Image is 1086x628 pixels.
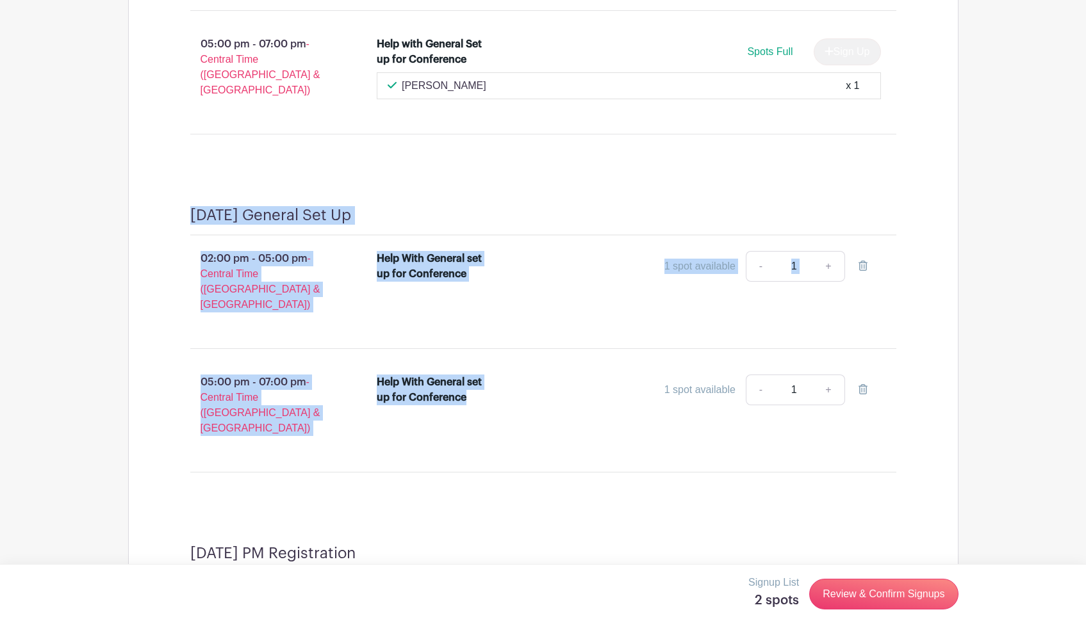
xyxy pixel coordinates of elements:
[201,38,320,95] span: - Central Time ([GEOGRAPHIC_DATA] & [GEOGRAPHIC_DATA])
[746,374,775,405] a: -
[402,78,486,93] p: [PERSON_NAME]
[377,36,488,67] div: Help with General Set up for Conference
[747,46,793,57] span: Spots Full
[190,206,351,225] h4: [DATE] General Set Up
[746,251,775,282] a: -
[812,251,844,282] a: +
[190,544,356,563] h4: [DATE] PM Registration
[170,246,357,318] p: 02:00 pm - 05:00 pm
[664,259,736,274] div: 1 spot available
[377,374,488,405] div: Help With General set up for Conference
[170,369,357,441] p: 05:00 pm - 07:00 pm
[809,579,958,609] a: Review & Confirm Signups
[846,78,859,93] div: x 1
[377,251,488,282] div: Help With General set up for Conference
[748,575,799,590] p: Signup List
[170,31,357,103] p: 05:00 pm - 07:00 pm
[664,382,736,398] div: 1 spot available
[812,374,844,405] a: +
[748,593,799,608] h5: 2 spots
